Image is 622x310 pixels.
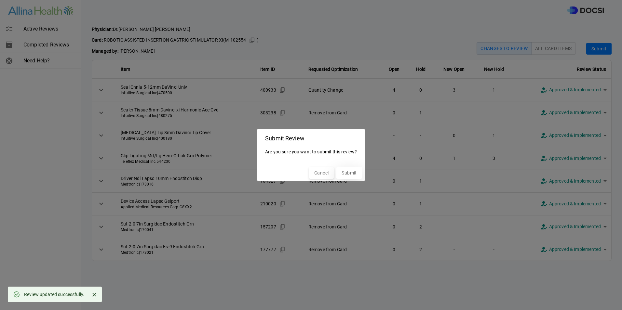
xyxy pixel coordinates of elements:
button: Cancel [309,167,334,179]
h2: Submit Review [257,129,365,146]
button: Submit [336,167,362,179]
div: Review updated successfully. [24,289,84,300]
button: Close [89,290,99,300]
p: Are you sure you want to submit this review? [265,146,357,158]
